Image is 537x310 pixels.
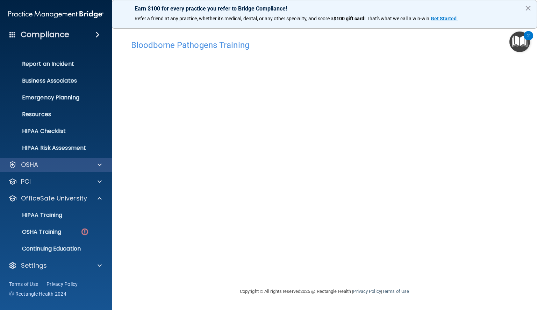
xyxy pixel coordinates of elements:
[431,16,457,21] strong: Get Started
[8,177,102,186] a: PCI
[353,289,381,294] a: Privacy Policy
[21,177,31,186] p: PCI
[21,261,47,270] p: Settings
[21,194,87,203] p: OfficeSafe University
[5,77,100,84] p: Business Associates
[131,41,518,50] h4: Bloodborne Pathogens Training
[197,280,452,303] div: Copyright © All rights reserved 2025 @ Rectangle Health | |
[5,145,100,152] p: HIPAA Risk Assessment
[334,16,364,21] strong: $100 gift card
[8,7,103,21] img: PMB logo
[5,128,100,135] p: HIPAA Checklist
[135,5,514,12] p: Earn $100 for every practice you refer to Bridge Compliance!
[5,228,61,235] p: OSHA Training
[8,261,102,270] a: Settings
[5,245,100,252] p: Continuing Education
[9,281,38,288] a: Terms of Use
[364,16,431,21] span: ! That's what we call a win-win.
[525,2,531,14] button: Close
[5,94,100,101] p: Emergency Planning
[8,194,102,203] a: OfficeSafe University
[135,16,334,21] span: Refer a friend at any practice, whether it's medical, dental, or any other speciality, and score a
[509,31,530,52] button: Open Resource Center, 2 new notifications
[9,290,66,297] span: Ⓒ Rectangle Health 2024
[5,61,100,68] p: Report an Incident
[527,36,530,45] div: 2
[8,161,102,169] a: OSHA
[431,16,458,21] a: Get Started
[46,281,78,288] a: Privacy Policy
[5,111,100,118] p: Resources
[21,30,69,40] h4: Compliance
[5,212,62,219] p: HIPAA Training
[382,289,409,294] a: Terms of Use
[80,227,89,236] img: danger-circle.6113f641.png
[131,54,518,269] iframe: bbp
[21,161,38,169] p: OSHA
